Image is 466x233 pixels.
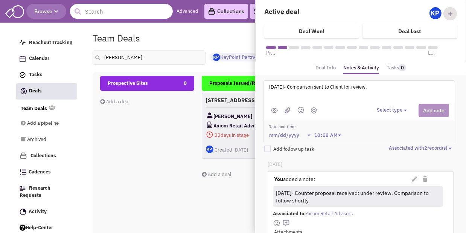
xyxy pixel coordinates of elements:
p: [DATE] [268,161,453,168]
span: 2 [424,145,427,151]
span: REachout Tracking [29,39,72,46]
span: Created [DATE] [215,147,248,153]
a: Advanced [177,8,198,15]
h4: Active deal [264,7,356,16]
img: Gp5tB00MpEGTGSMiAkF79g.png [429,7,442,19]
img: emoji.png [297,107,304,113]
a: Activity [16,205,77,219]
a: Collections [204,4,248,19]
button: Browse [26,4,66,19]
label: added a note: [274,175,315,183]
img: SmartAdmin [5,4,24,18]
span: Axiom Retail Advisors [306,210,353,217]
img: icon-collection-lavender-black.svg [208,8,215,15]
button: Associated with2record(s) [389,145,454,152]
span: Lease executed [428,49,438,57]
img: mdi_comment-add-outline.png [282,219,290,227]
span: Collections [30,152,56,159]
img: icon-daysinstage-red.png [206,131,213,138]
a: Add a pipeline [21,116,67,131]
span: Cadences [29,169,51,175]
a: Notes & Activity [343,63,379,75]
a: Cadences [16,165,77,179]
button: KeyPoint Partners [210,53,268,62]
img: (jpg,png,gif,doc,docx,xls,xlsx,pdf,txt) [285,107,291,113]
div: Add Collaborator [443,7,457,20]
img: CompanyLogo [206,121,213,129]
img: public.png [271,108,278,113]
input: Search [70,4,173,19]
button: Select type [377,107,409,114]
label: Date and time [268,124,344,130]
span: Axiom Retail Advisors [213,121,263,130]
span: 0 [184,76,187,91]
img: Calendar.png [20,56,26,62]
a: Calendar [16,52,77,66]
h1: Team Deals [93,33,140,43]
a: Tasks [16,68,77,82]
a: Collections [16,149,77,163]
a: Research Requests [16,181,77,203]
span: 22 [215,132,221,138]
span: Browse [34,8,58,15]
input: Search deals [93,51,206,65]
span: Activity [29,208,47,215]
a: Deals [16,83,77,100]
span: days in stage [206,130,292,140]
img: mantion.png [311,107,317,113]
a: Add a deal [202,171,231,178]
strong: You [274,176,283,182]
img: Research.png [20,186,26,191]
i: Edit Note [412,176,417,182]
img: icon-deals.svg [20,87,27,96]
img: icon-tasks.png [20,72,26,78]
span: 0 [399,64,406,71]
div: [DATE]- Counter proposal received; under review. Comparison to follow shortly. [274,187,440,206]
i: Delete Note [423,176,427,182]
span: KeyPoint Partners [213,54,261,60]
h4: Deal Won! [299,28,324,35]
img: Activity.png [20,208,26,215]
img: help.png [20,225,26,231]
img: Cadences_logo.png [254,9,260,14]
span: Tasks [29,72,43,78]
span: Add follow up task [273,146,314,152]
a: Deal Info [315,63,336,74]
span: Proposals Issued/Received [209,80,273,86]
img: Contact Image [206,112,213,119]
img: face-smile.png [273,219,280,227]
img: Gp5tB00MpEGTGSMiAkF79g.png [213,54,220,61]
span: Prospective Sites [108,80,148,86]
a: Tasks [387,63,406,74]
img: Cadences_logo.png [20,169,26,175]
h4: [STREET_ADDRESS][US_STATE] [206,97,292,104]
a: Add a deal [100,98,130,105]
span: Prospective Sites [266,49,276,57]
a: Archived [21,133,67,147]
span: Associated to: [273,210,306,217]
img: icon-collection-lavender.png [20,152,27,159]
a: Team Deals [21,105,47,112]
a: REachout Tracking [16,36,77,50]
span: Research Requests [20,185,50,199]
h4: Deal Lost [399,28,421,35]
span: [PERSON_NAME] [213,112,252,121]
a: Cadences [250,4,290,19]
span: Calendar [29,55,49,62]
